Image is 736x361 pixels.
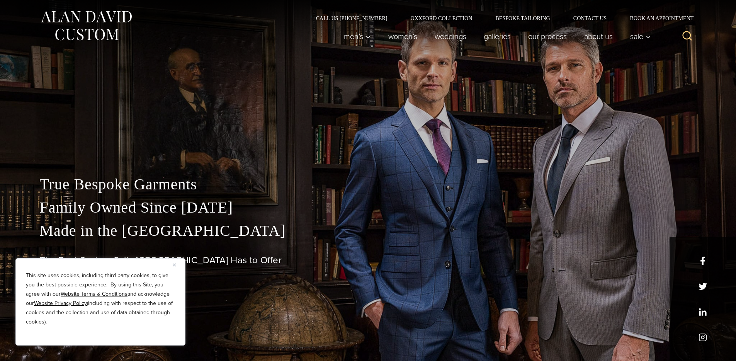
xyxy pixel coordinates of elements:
a: Women’s [379,29,426,44]
a: Bespoke Tailoring [484,15,561,21]
nav: Primary Navigation [335,29,655,44]
a: Website Privacy Policy [34,299,87,307]
span: Sale [630,32,651,40]
h1: The Best Custom Suits [GEOGRAPHIC_DATA] Has to Offer [40,255,697,266]
a: Book an Appointment [618,15,696,21]
img: Close [173,263,176,267]
button: View Search Form [678,27,697,46]
a: About Us [575,29,621,44]
a: Call Us [PHONE_NUMBER] [304,15,399,21]
span: Men’s [344,32,371,40]
img: Alan David Custom [40,9,133,43]
button: Close [173,260,182,269]
a: Website Terms & Conditions [61,290,127,298]
nav: Secondary Navigation [304,15,697,21]
a: weddings [426,29,475,44]
a: Our Process [519,29,575,44]
p: True Bespoke Garments Family Owned Since [DATE] Made in the [GEOGRAPHIC_DATA] [40,173,697,242]
a: Contact Us [562,15,619,21]
p: This site uses cookies, including third party cookies, to give you the best possible experience. ... [26,271,175,327]
a: Galleries [475,29,519,44]
a: Oxxford Collection [399,15,484,21]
